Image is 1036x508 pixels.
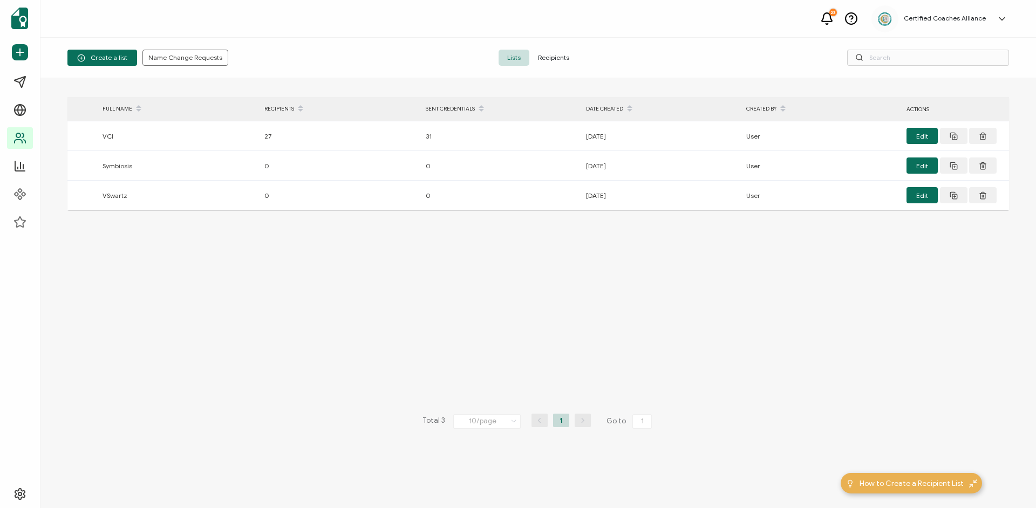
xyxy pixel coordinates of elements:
[553,414,569,427] li: 1
[860,478,964,489] span: How to Create a Recipient List
[453,414,521,429] input: Select
[847,50,1009,66] input: Search
[97,189,259,202] div: VSwartz
[67,50,137,66] button: Create a list
[97,130,259,142] div: VCI
[97,160,259,172] div: Symbiosis
[606,414,654,429] span: Go to
[420,130,581,142] div: 31
[259,130,420,142] div: 27
[581,160,741,172] div: [DATE]
[982,456,1036,508] iframe: Chat Widget
[906,187,938,203] button: Edit
[420,189,581,202] div: 0
[906,128,938,144] button: Edit
[77,54,127,62] span: Create a list
[529,50,578,66] span: Recipients
[901,103,1009,115] div: ACTIONS
[11,8,28,29] img: sertifier-logomark-colored.svg
[581,189,741,202] div: [DATE]
[741,160,901,172] div: User
[741,189,901,202] div: User
[741,100,901,118] div: CREATED BY
[581,130,741,142] div: [DATE]
[581,100,741,118] div: DATE CREATED
[906,157,938,174] button: Edit
[829,9,837,16] div: 23
[904,15,986,22] h5: Certified Coaches Alliance
[420,100,581,118] div: SENT CREDENTIALS
[422,414,445,429] span: Total 3
[741,130,901,142] div: User
[97,100,259,118] div: FULL NAME
[877,11,893,27] img: 2aa27aa7-df99-43f9-bc54-4d90c804c2bd.png
[420,160,581,172] div: 0
[148,54,222,61] span: Name Change Requests
[259,189,420,202] div: 0
[142,50,228,66] button: Name Change Requests
[499,50,529,66] span: Lists
[259,100,420,118] div: RECIPIENTS
[259,160,420,172] div: 0
[969,479,977,488] img: minimize-icon.svg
